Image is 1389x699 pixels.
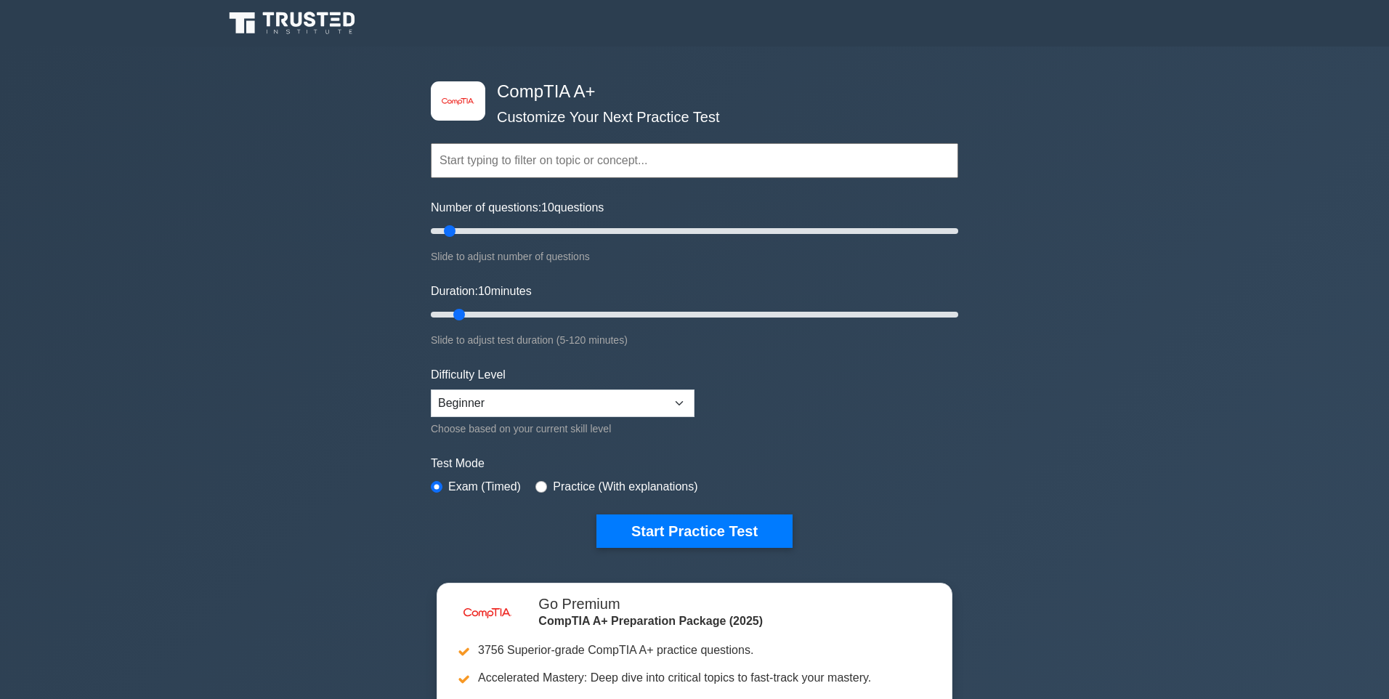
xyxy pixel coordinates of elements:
h4: CompTIA A+ [491,81,887,102]
div: Slide to adjust test duration (5-120 minutes) [431,331,958,349]
div: Choose based on your current skill level [431,420,694,437]
label: Test Mode [431,455,958,472]
span: 10 [541,201,554,214]
label: Exam (Timed) [448,478,521,496]
div: Slide to adjust number of questions [431,248,958,265]
button: Start Practice Test [596,514,793,548]
label: Practice (With explanations) [553,478,697,496]
input: Start typing to filter on topic or concept... [431,143,958,178]
span: 10 [478,285,491,297]
label: Duration: minutes [431,283,532,300]
label: Difficulty Level [431,366,506,384]
label: Number of questions: questions [431,199,604,217]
